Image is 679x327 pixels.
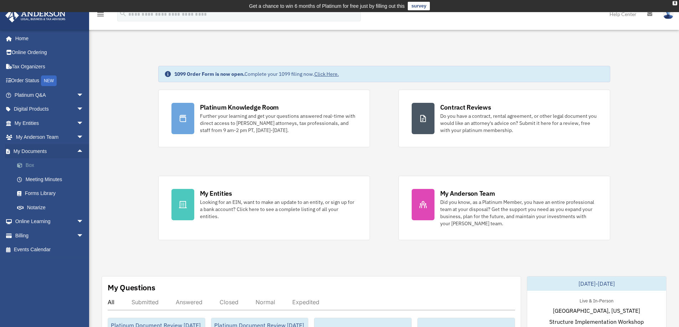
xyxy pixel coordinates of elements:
[174,71,245,77] strong: 1099 Order Form is now open.
[10,158,94,173] a: Box
[77,88,91,102] span: arrow_drop_down
[108,282,155,293] div: My Questions
[5,228,94,243] a: Billingarrow_drop_down
[77,144,91,159] span: arrow_drop_up
[673,1,677,5] div: close
[398,90,610,147] a: Contract Reviews Do you have a contract, rental agreement, or other legal document you would like...
[10,172,94,186] a: Meeting Minutes
[5,144,94,158] a: My Documentsarrow_drop_up
[200,103,279,112] div: Platinum Knowledge Room
[5,116,94,130] a: My Entitiesarrow_drop_down
[5,215,94,229] a: Online Learningarrow_drop_down
[5,59,94,74] a: Tax Organizers
[5,88,94,102] a: Platinum Q&Aarrow_drop_down
[5,243,94,257] a: Events Calendar
[5,46,94,60] a: Online Ordering
[77,228,91,243] span: arrow_drop_down
[77,215,91,229] span: arrow_drop_down
[527,276,666,291] div: [DATE]-[DATE]
[256,299,275,306] div: Normal
[3,9,68,22] img: Anderson Advisors Platinum Portal
[200,189,232,198] div: My Entities
[96,12,105,19] a: menu
[10,186,94,201] a: Forms Library
[440,199,597,227] div: Did you know, as a Platinum Member, you have an entire professional team at your disposal? Get th...
[176,299,202,306] div: Answered
[77,130,91,145] span: arrow_drop_down
[292,299,319,306] div: Expedited
[77,102,91,117] span: arrow_drop_down
[200,199,357,220] div: Looking for an EIN, want to make an update to an entity, or sign up for a bank account? Click her...
[158,90,370,147] a: Platinum Knowledge Room Further your learning and get your questions answered real-time with dire...
[5,130,94,144] a: My Anderson Teamarrow_drop_down
[108,299,114,306] div: All
[440,189,495,198] div: My Anderson Team
[77,116,91,131] span: arrow_drop_down
[5,74,94,88] a: Order StatusNEW
[440,112,597,134] div: Do you have a contract, rental agreement, or other legal document you would like an attorney's ad...
[5,102,94,116] a: Digital Productsarrow_drop_down
[132,299,159,306] div: Submitted
[398,176,610,240] a: My Anderson Team Did you know, as a Platinum Member, you have an entire professional team at your...
[549,317,644,326] span: Structure Implementation Workshop
[574,296,619,304] div: Live & In-Person
[158,176,370,240] a: My Entities Looking for an EIN, want to make an update to an entity, or sign up for a bank accoun...
[174,70,339,78] div: Complete your 1099 filing now.
[96,10,105,19] i: menu
[119,10,127,17] i: search
[5,31,91,46] a: Home
[553,306,640,315] span: [GEOGRAPHIC_DATA], [US_STATE]
[314,71,339,77] a: Click Here.
[408,2,430,10] a: survey
[41,75,57,86] div: NEW
[249,2,405,10] div: Get a chance to win 6 months of Platinum for free just by filling out this
[220,299,238,306] div: Closed
[663,9,674,19] img: User Pic
[10,200,94,215] a: Notarize
[440,103,491,112] div: Contract Reviews
[200,112,357,134] div: Further your learning and get your questions answered real-time with direct access to [PERSON_NAM...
